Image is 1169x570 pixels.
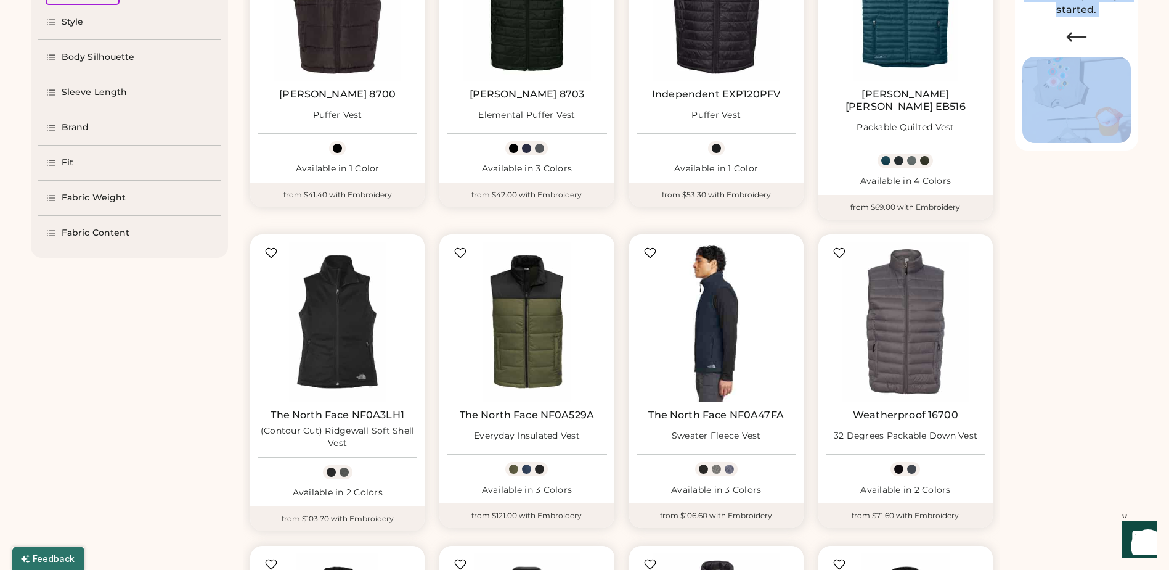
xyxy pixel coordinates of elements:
a: The North Face NF0A3LH1 [271,409,404,421]
div: Available in 1 Color [258,163,417,175]
a: The North Face NF0A47FA [648,409,783,421]
div: Available in 4 Colors [826,175,985,188]
img: Weatherproof 16700 32 Degrees Packable Down Vest [826,242,985,402]
div: Sweater Fleece Vest [672,430,761,442]
a: [PERSON_NAME] 8700 [279,88,396,101]
a: [PERSON_NAME] [PERSON_NAME] EB516 [826,88,985,113]
a: The North Face NF0A529A [460,409,594,421]
div: from $42.00 with Embroidery [439,183,614,207]
div: Puffer Vest [313,109,362,122]
div: from $53.30 with Embroidery [629,183,804,207]
div: Available in 1 Color [637,163,796,175]
div: Available in 3 Colors [637,484,796,497]
img: Image of Lisa Congdon Eye Print on T-Shirt and Hat [1022,57,1131,144]
div: (Contour Cut) Ridgewall Soft Shell Vest [258,425,417,450]
div: from $106.60 with Embroidery [629,503,804,528]
a: Weatherproof 16700 [853,409,958,421]
iframe: Front Chat [1110,514,1163,568]
div: Available in 3 Colors [447,163,606,175]
div: Puffer Vest [691,109,741,122]
a: [PERSON_NAME] 8703 [470,88,585,101]
div: Elemental Puffer Vest [478,109,575,122]
div: Available in 2 Colors [258,487,417,499]
div: 32 Degrees Packable Down Vest [834,430,977,442]
div: Sleeve Length [62,86,127,99]
div: from $121.00 with Embroidery [439,503,614,528]
div: Fabric Content [62,227,129,239]
a: Independent EXP120PFV [652,88,780,101]
div: Packable Quilted Vest [857,122,954,134]
div: from $71.60 with Embroidery [818,503,993,528]
div: Available in 3 Colors [447,484,606,497]
img: The North Face NF0A529A Everyday Insulated Vest [447,242,606,402]
div: from $69.00 with Embroidery [818,195,993,220]
img: The North Face NF0A3LH1 (Contour Cut) Ridgewall Soft Shell Vest [258,242,417,402]
div: Body Silhouette [62,51,135,64]
img: The North Face NF0A47FA Sweater Fleece Vest [637,242,796,402]
div: from $41.40 with Embroidery [250,183,425,207]
div: Brand [62,122,89,134]
div: Fit [62,157,73,169]
div: Fabric Weight [62,192,126,204]
div: from $103.70 with Embroidery [250,506,425,531]
div: Everyday Insulated Vest [474,430,580,442]
div: Style [62,16,84,28]
div: Available in 2 Colors [826,484,985,497]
